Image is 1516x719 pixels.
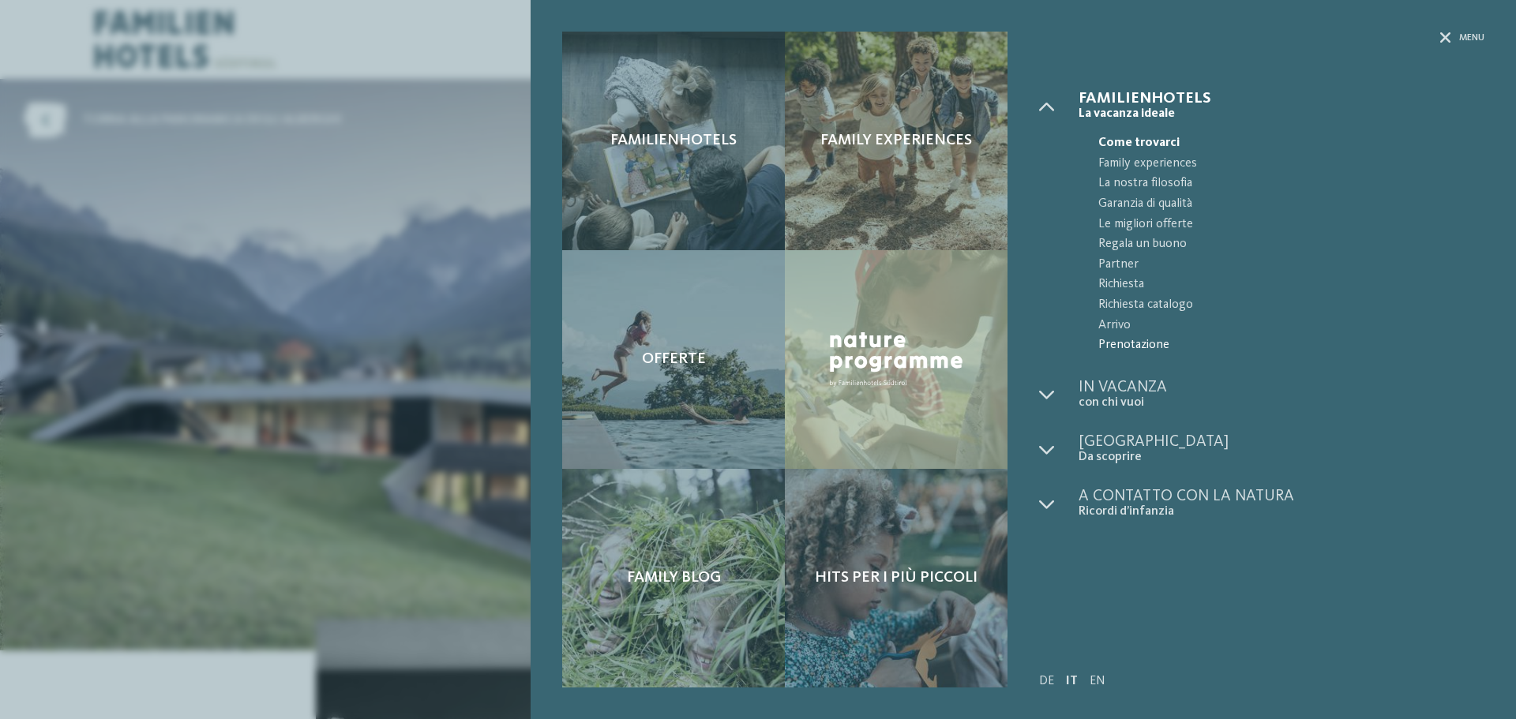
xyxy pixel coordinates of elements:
[1079,489,1484,504] span: A contatto con la natura
[785,250,1008,469] a: Il nostro family hotel a Sesto, il vostro rifugio sulle Dolomiti. Nature Programme
[1098,194,1484,215] span: Garanzia di qualità
[1079,316,1484,336] a: Arrivo
[1098,133,1484,154] span: Come trovarci
[1098,316,1484,336] span: Arrivo
[1079,295,1484,316] a: Richiesta catalogo
[610,131,737,150] span: Familienhotels
[1079,380,1484,410] a: In vacanza con chi vuoi
[1079,215,1484,235] a: Le migliori offerte
[820,131,972,150] span: Family experiences
[824,327,968,391] img: Nature Programme
[1079,133,1484,154] a: Come trovarci
[562,469,785,687] a: Il nostro family hotel a Sesto, il vostro rifugio sulle Dolomiti. Family Blog
[1079,107,1484,122] span: La vacanza ideale
[1079,504,1484,519] span: Ricordi d’infanzia
[1098,275,1484,295] span: Richiesta
[1098,295,1484,316] span: Richiesta catalogo
[1098,335,1484,356] span: Prenotazione
[785,469,1008,687] a: Il nostro family hotel a Sesto, il vostro rifugio sulle Dolomiti. Hits per i più piccoli
[1079,395,1484,410] span: con chi vuoi
[1459,32,1484,45] span: Menu
[1098,234,1484,255] span: Regala un buono
[1079,434,1484,450] span: [GEOGRAPHIC_DATA]
[1039,675,1054,687] a: DE
[1079,275,1484,295] a: Richiesta
[1079,234,1484,255] a: Regala un buono
[1066,675,1078,687] a: IT
[1079,450,1484,465] span: Da scoprire
[1079,174,1484,194] a: La nostra filosofia
[1079,91,1484,122] a: Familienhotels La vacanza ideale
[815,568,978,587] span: Hits per i più piccoli
[1079,434,1484,465] a: [GEOGRAPHIC_DATA] Da scoprire
[1079,489,1484,519] a: A contatto con la natura Ricordi d’infanzia
[1079,194,1484,215] a: Garanzia di qualità
[1079,380,1484,395] span: In vacanza
[1098,215,1484,235] span: Le migliori offerte
[1090,675,1105,687] a: EN
[627,568,721,587] span: Family Blog
[562,250,785,469] a: Il nostro family hotel a Sesto, il vostro rifugio sulle Dolomiti. Offerte
[1079,255,1484,275] a: Partner
[1098,174,1484,194] span: La nostra filosofia
[1079,335,1484,356] a: Prenotazione
[1098,154,1484,174] span: Family experiences
[642,350,706,369] span: Offerte
[1079,91,1484,107] span: Familienhotels
[1079,154,1484,174] a: Family experiences
[562,32,785,250] a: Il nostro family hotel a Sesto, il vostro rifugio sulle Dolomiti. Familienhotels
[785,32,1008,250] a: Il nostro family hotel a Sesto, il vostro rifugio sulle Dolomiti. Family experiences
[1098,255,1484,275] span: Partner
